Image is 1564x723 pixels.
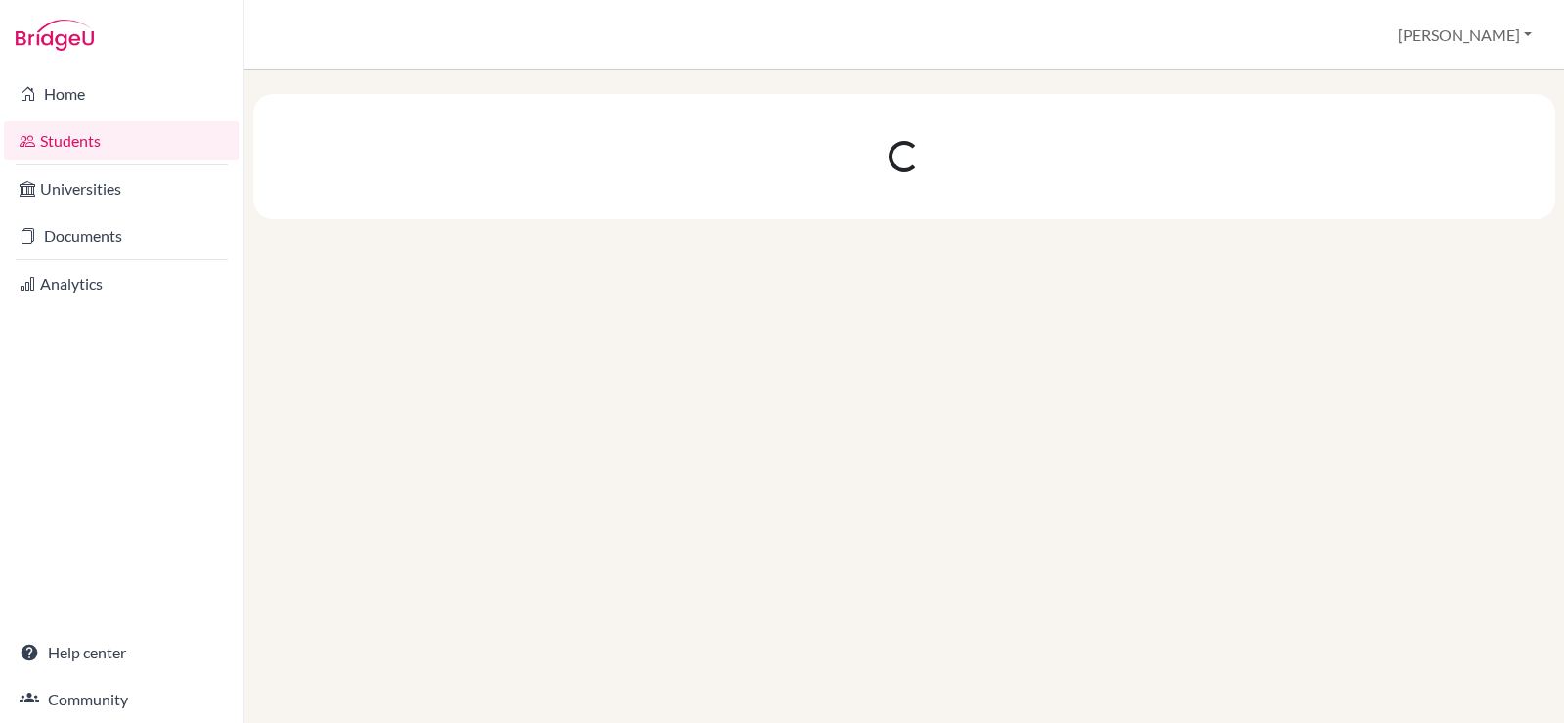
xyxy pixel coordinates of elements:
[4,74,239,113] a: Home
[4,264,239,303] a: Analytics
[4,680,239,719] a: Community
[16,20,94,51] img: Bridge-U
[4,633,239,672] a: Help center
[4,121,239,160] a: Students
[4,169,239,208] a: Universities
[1389,17,1541,54] button: [PERSON_NAME]
[4,216,239,255] a: Documents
